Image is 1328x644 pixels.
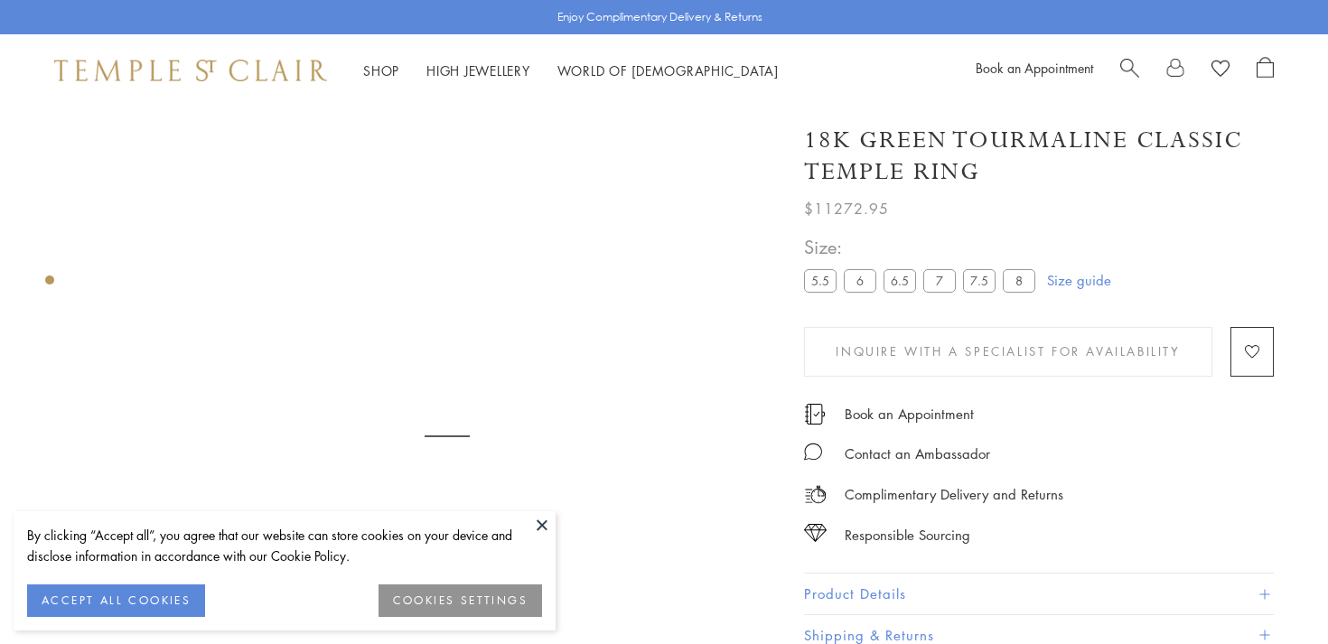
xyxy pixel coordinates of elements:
[845,404,974,424] a: Book an Appointment
[379,584,542,617] button: COOKIES SETTINGS
[804,443,822,461] img: MessageIcon-01_2.svg
[804,524,827,542] img: icon_sourcing.svg
[845,483,1063,506] p: Complimentary Delivery and Returns
[845,443,990,465] div: Contact an Ambassador
[426,61,530,79] a: High JewelleryHigh Jewellery
[804,327,1212,377] button: Inquire With A Specialist for Availability
[363,61,399,79] a: ShopShop
[363,60,779,82] nav: Main navigation
[804,269,837,292] label: 5.5
[45,271,54,299] div: Product gallery navigation
[976,59,1093,77] a: Book an Appointment
[804,404,826,425] img: icon_appointment.svg
[804,483,827,506] img: icon_delivery.svg
[804,232,1043,262] span: Size:
[557,61,779,79] a: World of [DEMOGRAPHIC_DATA]World of [DEMOGRAPHIC_DATA]
[804,125,1274,188] h1: 18K Green Tourmaline Classic Temple Ring
[845,524,970,546] div: Responsible Sourcing
[844,269,876,292] label: 6
[1003,269,1035,292] label: 8
[1120,57,1139,84] a: Search
[1047,271,1111,289] a: Size guide
[884,269,916,292] label: 6.5
[557,8,762,26] p: Enjoy Complimentary Delivery & Returns
[963,269,996,292] label: 7.5
[1211,57,1230,84] a: View Wishlist
[27,584,205,617] button: ACCEPT ALL COOKIES
[54,60,327,81] img: Temple St. Clair
[836,341,1180,361] span: Inquire With A Specialist for Availability
[27,525,542,566] div: By clicking “Accept all”, you agree that our website can store cookies on your device and disclos...
[1257,57,1274,84] a: Open Shopping Bag
[923,269,956,292] label: 7
[804,574,1274,614] button: Product Details
[804,197,889,220] span: $11272.95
